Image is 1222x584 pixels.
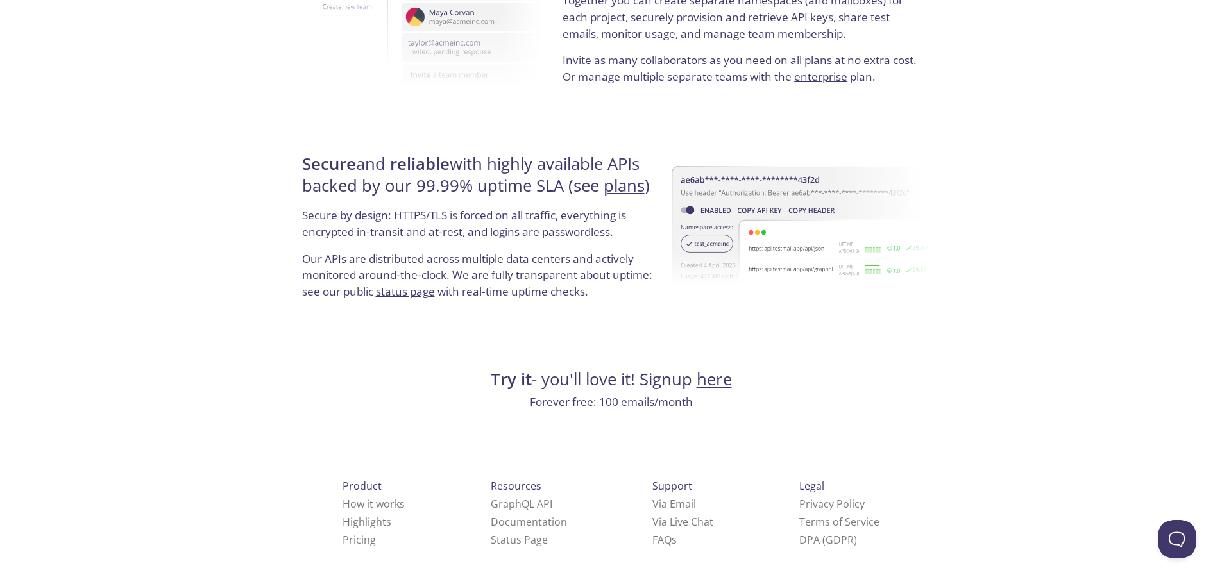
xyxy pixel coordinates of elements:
[563,52,920,85] p: Invite as many collaborators as you need on all plans at no extra cost. Or manage multiple separa...
[672,126,936,331] img: uptime
[799,497,865,511] a: Privacy Policy
[343,533,376,547] a: Pricing
[672,533,677,547] span: s
[390,153,450,175] strong: reliable
[343,479,382,493] span: Product
[298,369,924,390] h4: - you'll love it! Signup
[697,368,732,390] a: here
[1158,520,1196,558] iframe: Help Scout Beacon - Open
[376,284,435,299] a: status page
[652,533,677,547] a: FAQ
[604,174,645,197] a: plans
[343,515,391,529] a: Highlights
[799,533,857,547] a: DPA (GDPR)
[298,394,924,410] p: Forever free: 100 emails/month
[652,497,696,511] a: Via Email
[799,515,879,529] a: Terms of Service
[799,479,824,493] span: Legal
[652,479,692,493] span: Support
[491,533,548,547] a: Status Page
[491,368,532,390] strong: Try it
[302,153,659,208] h4: and with highly available APIs backed by our 99.99% uptime SLA (see )
[302,153,356,175] strong: Secure
[794,69,847,84] a: enterprise
[491,479,541,493] span: Resources
[491,497,552,511] a: GraphQL API
[302,251,659,310] p: Our APIs are distributed across multiple data centers and actively monitored around-the-clock. We...
[343,497,405,511] a: How it works
[302,207,659,250] p: Secure by design: HTTPS/TLS is forced on all traffic, everything is encrypted in-transit and at-r...
[491,515,567,529] a: Documentation
[652,515,713,529] a: Via Live Chat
